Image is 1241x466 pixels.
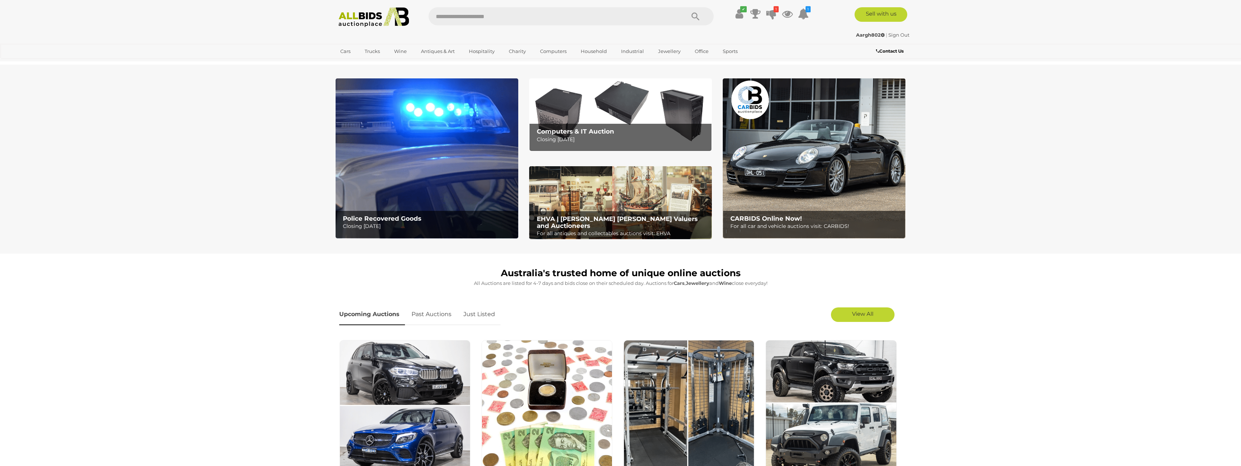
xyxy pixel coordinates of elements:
a: Charity [504,45,531,57]
a: Wine [389,45,411,57]
p: Closing [DATE] [343,222,514,231]
b: Computers & IT Auction [537,128,614,135]
b: CARBIDS Online Now! [730,215,802,222]
strong: Wine [719,280,732,286]
img: Allbids.com.au [334,7,413,27]
p: For all car and vehicle auctions visit: CARBIDS! [730,222,901,231]
a: ✔ [734,7,745,20]
b: Contact Us [876,48,904,54]
strong: Aargh802 [856,32,885,38]
i: 1 [806,6,811,12]
a: CARBIDS Online Now! CARBIDS Online Now! For all car and vehicle auctions visit: CARBIDS! [723,78,905,238]
b: EHVA | [PERSON_NAME] [PERSON_NAME] Valuers and Auctioneers [537,215,698,229]
strong: Cars [674,280,685,286]
a: Aargh802 [856,32,886,38]
i: 1 [774,6,779,12]
strong: Jewellery [686,280,709,286]
button: Search [677,7,714,25]
a: Cars [336,45,355,57]
a: Computers & IT Auction Computers & IT Auction Closing [DATE] [529,78,712,151]
i: ✔ [740,6,747,12]
a: Household [576,45,612,57]
a: Contact Us [876,47,905,55]
a: Sports [718,45,742,57]
img: Computers & IT Auction [529,78,712,151]
a: Sell with us [855,7,907,22]
p: Closing [DATE] [537,135,708,144]
a: [GEOGRAPHIC_DATA] [336,57,397,69]
a: Jewellery [653,45,685,57]
a: Antiques & Art [416,45,459,57]
a: Sign Out [888,32,909,38]
a: Industrial [616,45,649,57]
img: EHVA | Evans Hastings Valuers and Auctioneers [529,166,712,240]
span: | [886,32,887,38]
a: EHVA | Evans Hastings Valuers and Auctioneers EHVA | [PERSON_NAME] [PERSON_NAME] Valuers and Auct... [529,166,712,240]
a: Police Recovered Goods Police Recovered Goods Closing [DATE] [336,78,518,238]
a: 1 [798,7,809,20]
a: 1 [766,7,777,20]
a: Trucks [360,45,385,57]
p: All Auctions are listed for 4-7 days and bids close on their scheduled day. Auctions for , and cl... [339,279,902,287]
a: View All [831,307,895,322]
a: Computers [535,45,571,57]
a: Hospitality [464,45,499,57]
a: Past Auctions [406,304,457,325]
h1: Australia's trusted home of unique online auctions [339,268,902,278]
a: Office [690,45,713,57]
img: CARBIDS Online Now! [723,78,905,238]
a: Upcoming Auctions [339,304,405,325]
img: Police Recovered Goods [336,78,518,238]
p: For all antiques and collectables auctions visit: EHVA [537,229,708,238]
span: View All [852,310,873,317]
b: Police Recovered Goods [343,215,421,222]
a: Just Listed [458,304,500,325]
